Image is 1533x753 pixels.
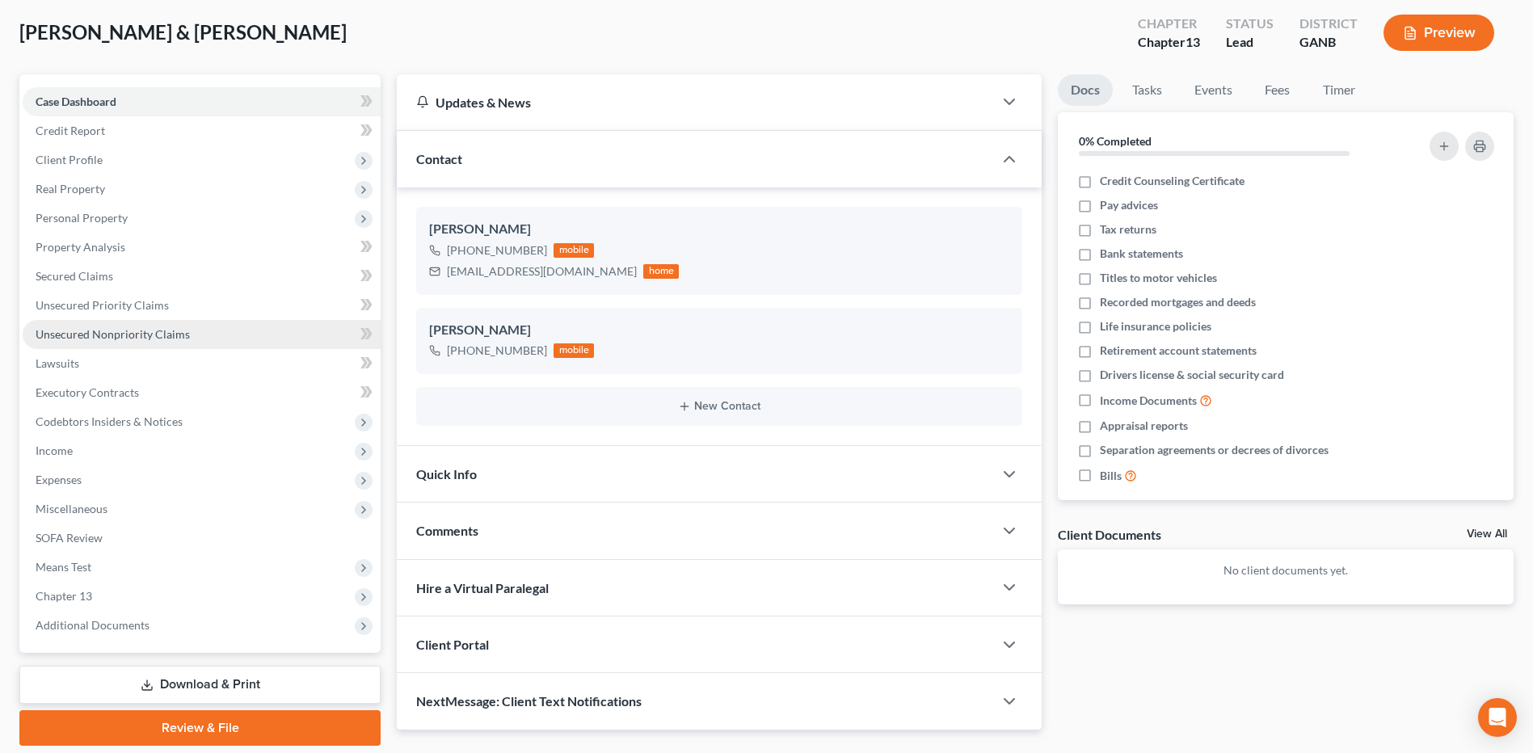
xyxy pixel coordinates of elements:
[554,243,594,258] div: mobile
[36,124,105,137] span: Credit Report
[23,378,381,407] a: Executory Contracts
[416,94,974,111] div: Updates & News
[1100,246,1183,262] span: Bank statements
[1100,468,1122,484] span: Bills
[1467,528,1507,540] a: View All
[23,349,381,378] a: Lawsuits
[1079,134,1152,148] strong: 0% Completed
[19,666,381,704] a: Download & Print
[1119,74,1175,106] a: Tasks
[429,400,1009,413] button: New Contact
[1100,393,1197,409] span: Income Documents
[447,263,637,280] div: [EMAIL_ADDRESS][DOMAIN_NAME]
[36,385,139,399] span: Executory Contracts
[554,343,594,358] div: mobile
[23,262,381,291] a: Secured Claims
[643,264,679,279] div: home
[23,233,381,262] a: Property Analysis
[1138,15,1200,33] div: Chapter
[1100,343,1257,359] span: Retirement account statements
[1100,318,1211,334] span: Life insurance policies
[36,327,190,341] span: Unsecured Nonpriority Claims
[1058,74,1113,106] a: Docs
[36,269,113,283] span: Secured Claims
[1100,173,1245,189] span: Credit Counseling Certificate
[1252,74,1303,106] a: Fees
[416,637,489,652] span: Client Portal
[23,87,381,116] a: Case Dashboard
[1100,442,1329,458] span: Separation agreements or decrees of divorces
[1478,698,1517,737] div: Open Intercom Messenger
[36,298,169,312] span: Unsecured Priority Claims
[1100,270,1217,286] span: Titles to motor vehicles
[447,343,547,359] div: [PHONE_NUMBER]
[1100,294,1256,310] span: Recorded mortgages and deeds
[36,502,107,515] span: Miscellaneous
[1138,33,1200,52] div: Chapter
[1100,367,1284,383] span: Drivers license & social security card
[36,356,79,370] span: Lawsuits
[1181,74,1245,106] a: Events
[23,320,381,349] a: Unsecured Nonpriority Claims
[429,321,1009,340] div: [PERSON_NAME]
[1058,526,1161,543] div: Client Documents
[36,182,105,196] span: Real Property
[1383,15,1494,51] button: Preview
[429,220,1009,239] div: [PERSON_NAME]
[416,693,642,709] span: NextMessage: Client Text Notifications
[1100,418,1188,434] span: Appraisal reports
[36,414,183,428] span: Codebtors Insiders & Notices
[1071,562,1501,578] p: No client documents yet.
[36,444,73,457] span: Income
[36,560,91,574] span: Means Test
[1100,197,1158,213] span: Pay advices
[447,242,547,259] div: [PHONE_NUMBER]
[23,524,381,553] a: SOFA Review
[36,473,82,486] span: Expenses
[19,20,347,44] span: [PERSON_NAME] & [PERSON_NAME]
[36,95,116,108] span: Case Dashboard
[1226,33,1274,52] div: Lead
[1299,15,1358,33] div: District
[36,153,103,166] span: Client Profile
[36,531,103,545] span: SOFA Review
[19,710,381,746] a: Review & File
[36,618,150,632] span: Additional Documents
[416,580,549,595] span: Hire a Virtual Paralegal
[36,240,125,254] span: Property Analysis
[1226,15,1274,33] div: Status
[1186,34,1200,49] span: 13
[36,589,92,603] span: Chapter 13
[416,151,462,166] span: Contact
[1100,221,1156,238] span: Tax returns
[1310,74,1368,106] a: Timer
[23,291,381,320] a: Unsecured Priority Claims
[23,116,381,145] a: Credit Report
[36,211,128,225] span: Personal Property
[416,523,478,538] span: Comments
[416,466,477,482] span: Quick Info
[1299,33,1358,52] div: GANB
